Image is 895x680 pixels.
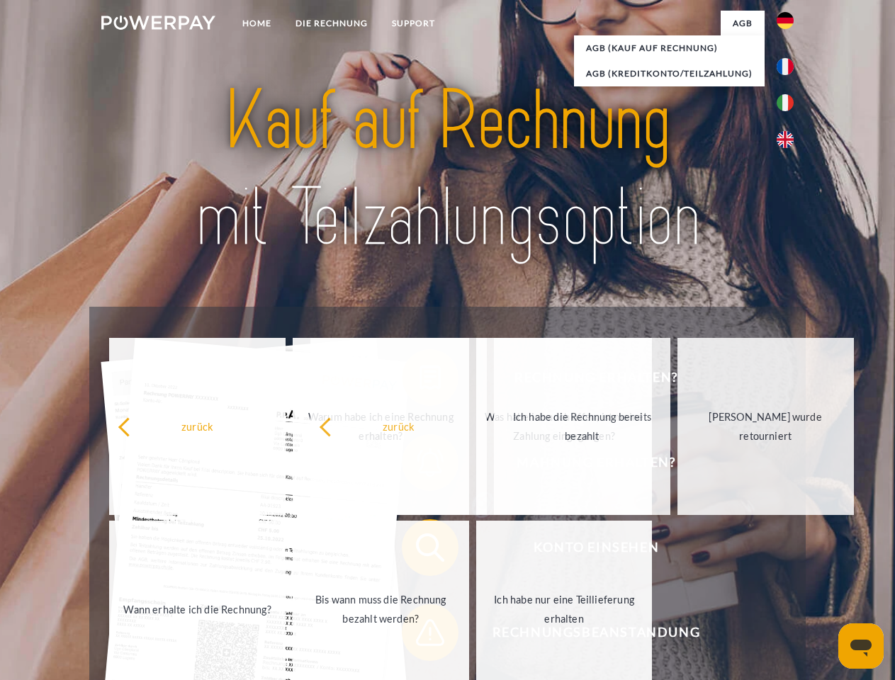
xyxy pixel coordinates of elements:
img: fr [777,58,794,75]
div: Ich habe nur eine Teillieferung erhalten [485,590,644,628]
img: de [777,12,794,29]
div: [PERSON_NAME] wurde retourniert [686,407,845,446]
div: Wann erhalte ich die Rechnung? [118,599,277,618]
a: AGB (Kauf auf Rechnung) [574,35,765,61]
a: Home [230,11,283,36]
div: Bis wann muss die Rechnung bezahlt werden? [301,590,461,628]
a: SUPPORT [380,11,447,36]
div: zurück [319,416,478,436]
img: logo-powerpay-white.svg [101,16,215,30]
a: AGB (Kreditkonto/Teilzahlung) [574,61,765,86]
a: agb [721,11,765,36]
div: Ich habe die Rechnung bereits bezahlt [502,407,662,446]
img: it [777,94,794,111]
div: zurück [118,416,277,436]
iframe: Schaltfläche zum Öffnen des Messaging-Fensters [838,623,884,669]
img: title-powerpay_de.svg [135,68,760,271]
a: DIE RECHNUNG [283,11,380,36]
img: en [777,131,794,148]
